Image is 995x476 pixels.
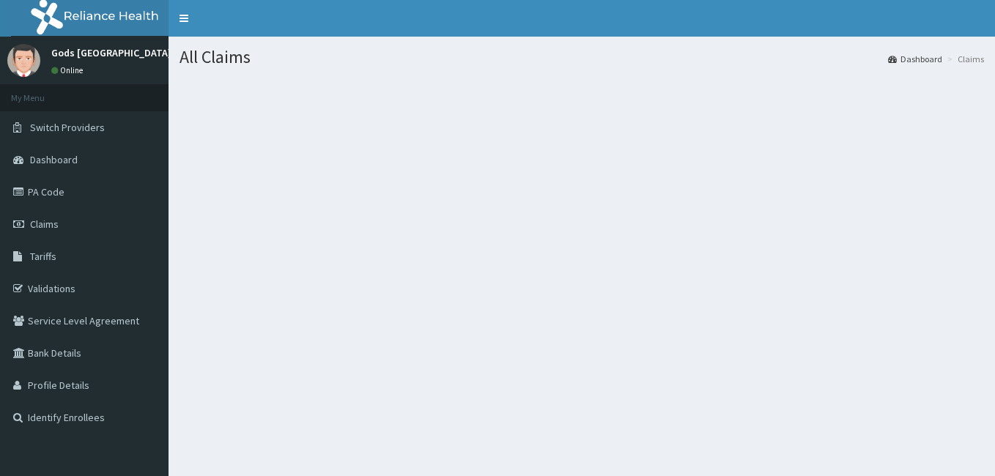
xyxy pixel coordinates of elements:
[51,48,171,58] p: Gods [GEOGRAPHIC_DATA]
[51,65,86,75] a: Online
[180,48,984,67] h1: All Claims
[30,121,105,134] span: Switch Providers
[30,217,59,231] span: Claims
[888,53,942,65] a: Dashboard
[7,44,40,77] img: User Image
[30,250,56,263] span: Tariffs
[944,53,984,65] li: Claims
[30,153,78,166] span: Dashboard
